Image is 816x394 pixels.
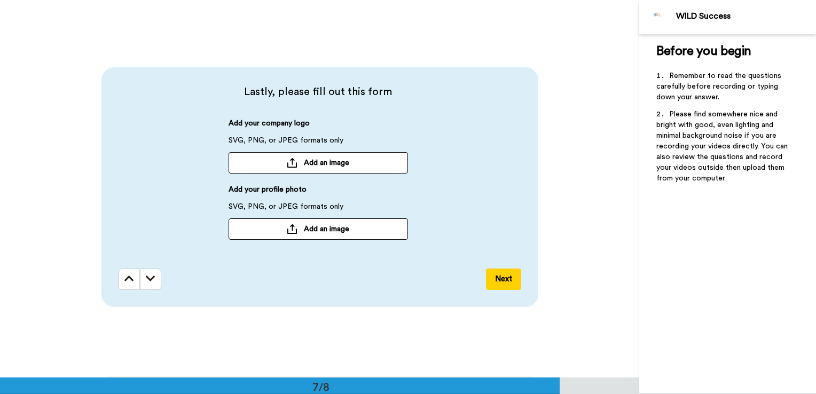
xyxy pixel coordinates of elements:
span: Add an image [304,157,349,168]
div: WILD Success [676,11,815,21]
span: Before you begin [656,45,751,58]
div: 7/8 [295,379,347,394]
span: SVG, PNG, or JPEG formats only [229,201,343,218]
span: Add your profile photo [229,184,307,201]
span: Add an image [304,224,349,234]
span: Lastly, please fill out this form [119,84,518,99]
button: Next [486,269,521,290]
button: Add an image [229,152,408,174]
span: Remember to read the questions carefully before recording or typing down your answer. [656,72,783,101]
img: Profile Image [645,4,671,30]
span: SVG, PNG, or JPEG formats only [229,135,343,152]
span: Add your company logo [229,118,310,135]
button: Add an image [229,218,408,240]
span: Please find somewhere nice and bright with good, even lighting and minimal background noise if yo... [656,111,790,182]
